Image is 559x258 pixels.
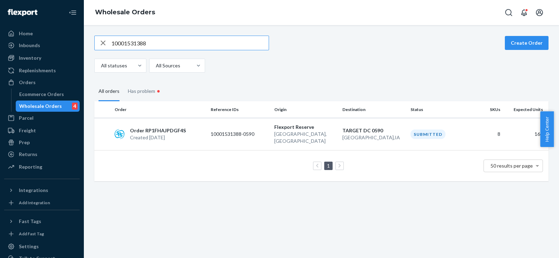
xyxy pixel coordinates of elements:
button: Integrations [4,185,80,196]
div: Add Integration [19,200,50,206]
th: SKUs [471,101,503,118]
a: Wholesale Orders4 [16,101,80,112]
div: Inventory [19,54,41,61]
div: Wholesale Orders [19,103,62,110]
div: Freight [19,127,36,134]
th: Origin [271,101,340,118]
a: Page 1 is your current page [326,163,331,169]
button: Fast Tags [4,216,80,227]
div: Integrations [19,187,48,194]
div: Prep [19,139,30,146]
a: Add Fast Tag [4,230,80,238]
th: Status [408,101,471,118]
p: Created [DATE] [130,134,186,141]
input: All Sources [155,62,156,69]
div: Returns [19,151,37,158]
img: sps-commerce logo [115,129,124,139]
a: Inbounds [4,40,80,51]
div: Home [19,30,33,37]
div: Settings [19,243,39,250]
a: Wholesale Orders [95,8,155,16]
button: Open notifications [517,6,531,20]
button: Open Search Box [502,6,516,20]
a: Returns [4,149,80,160]
span: 50 results per page [491,163,533,169]
a: Freight [4,125,80,136]
div: Ecommerce Orders [19,91,64,98]
div: All orders [99,82,119,101]
input: Search orders [111,36,269,50]
th: Reference IDs [208,101,271,118]
button: Close Navigation [66,6,80,20]
div: Inbounds [19,42,40,49]
div: Orders [19,79,36,86]
th: Order [112,101,208,118]
div: Has problem [128,81,162,101]
iframe: Opens a widget where you can chat to one of our agents [515,237,552,255]
p: TARGET DC 0590 [342,127,405,134]
input: All statuses [100,62,101,69]
p: [GEOGRAPHIC_DATA] , [GEOGRAPHIC_DATA] [274,131,337,145]
a: Ecommerce Orders [16,89,80,100]
button: Help Center [540,111,554,147]
div: Reporting [19,163,42,170]
a: Add Integration [4,199,80,207]
ol: breadcrumbs [89,2,161,23]
td: 8 [471,118,503,150]
a: Settings [4,241,80,252]
div: Fast Tags [19,218,41,225]
button: Create Order [505,36,549,50]
div: Replenishments [19,67,56,74]
a: Inventory [4,52,80,64]
a: Replenishments [4,65,80,76]
a: Orders [4,77,80,88]
div: 4 [72,103,78,110]
a: Home [4,28,80,39]
div: • [155,87,162,96]
img: Flexport logo [8,9,37,16]
p: 10001531388-0590 [211,131,267,138]
p: [GEOGRAPHIC_DATA] , IA [342,134,405,141]
a: Parcel [4,112,80,124]
th: Destination [340,101,408,118]
button: Open account menu [532,6,546,20]
a: Reporting [4,161,80,172]
p: Flexport Reserve [274,124,337,131]
div: Add Fast Tag [19,231,44,237]
p: Order RP1FHAJPDGF4S [130,127,186,134]
div: Submitted [411,130,445,139]
td: 160 [503,118,549,150]
div: Parcel [19,115,34,121]
th: Expected Units [503,101,549,118]
a: Prep [4,137,80,148]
